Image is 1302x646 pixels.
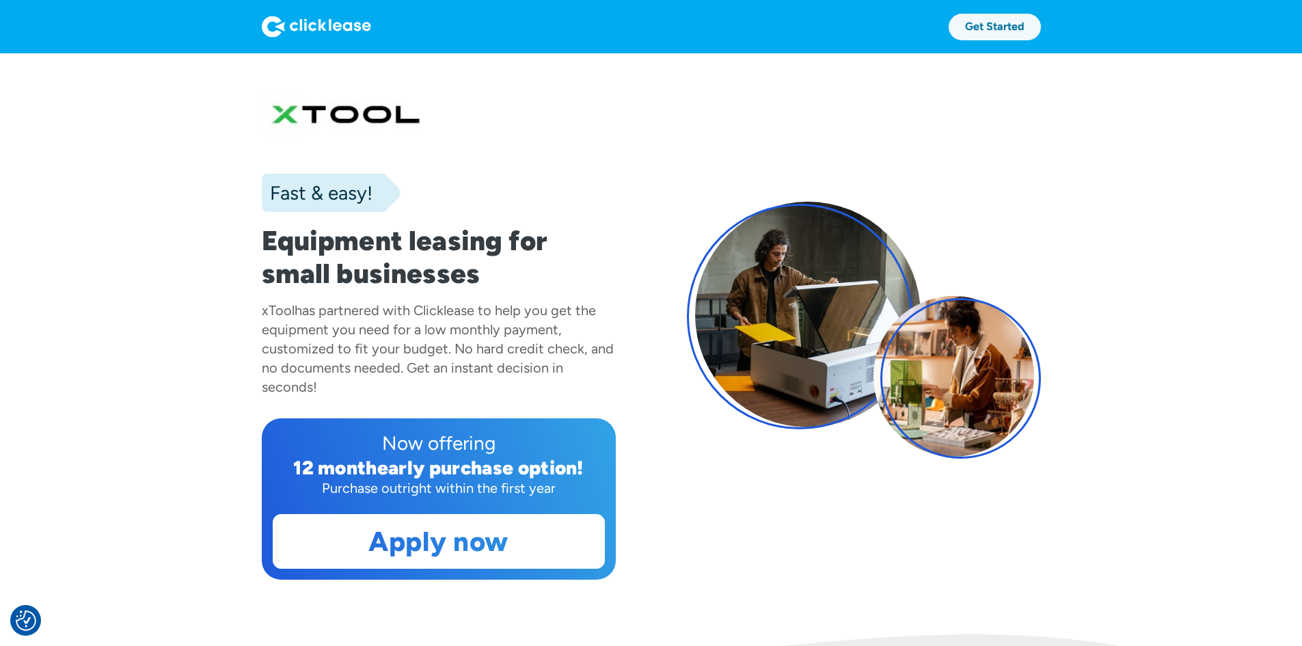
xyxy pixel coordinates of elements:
h1: Equipment leasing for small businesses [262,224,616,290]
a: Apply now [273,515,604,568]
div: Now offering [273,429,605,457]
button: Consent Preferences [16,610,36,631]
div: 12 month [293,456,377,479]
img: Revisit consent button [16,610,36,631]
div: Fast & easy! [262,179,372,206]
div: xTool [262,302,295,319]
img: Logo [262,16,371,38]
div: has partnered with Clicklease to help you get the equipment you need for a low monthly payment, c... [262,302,614,395]
div: Purchase outright within the first year [273,479,605,498]
a: Get Started [949,14,1041,40]
div: early purchase option! [377,456,584,479]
